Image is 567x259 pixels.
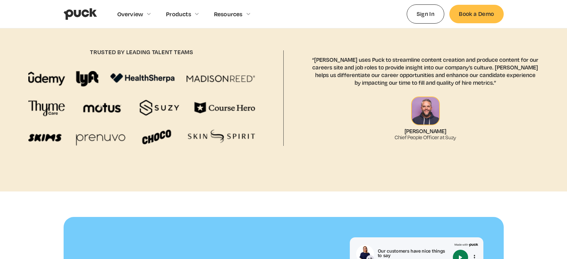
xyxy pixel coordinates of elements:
[312,56,539,86] p: “[PERSON_NAME] uses Puck to streamline content creation and produce content for our careers site ...
[378,249,450,258] div: Our customers have nice things to say
[90,48,193,56] h4: trusted by leading talent teams
[214,11,243,18] div: Resources
[395,134,456,140] div: Chief People Officer at Suzy
[166,11,191,18] div: Products
[117,11,143,18] div: Overview
[449,5,503,23] a: Book a Demo
[407,4,445,23] a: Sign In
[405,128,446,134] div: [PERSON_NAME]
[454,242,478,247] img: Made with Puck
